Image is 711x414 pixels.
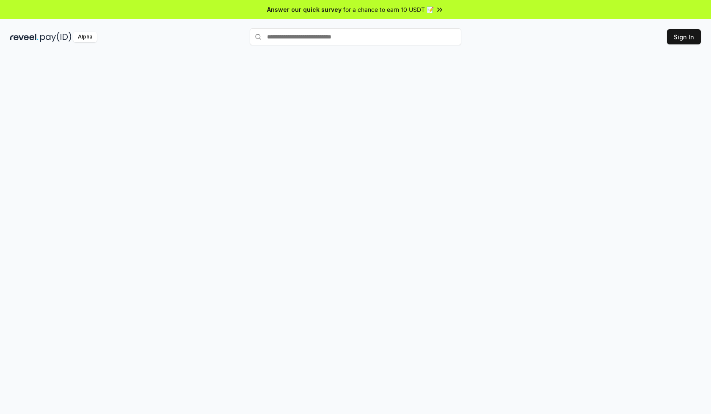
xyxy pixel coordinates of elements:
[40,32,72,42] img: pay_id
[267,5,342,14] span: Answer our quick survey
[667,29,701,44] button: Sign In
[10,32,39,42] img: reveel_dark
[73,32,97,42] div: Alpha
[343,5,434,14] span: for a chance to earn 10 USDT 📝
